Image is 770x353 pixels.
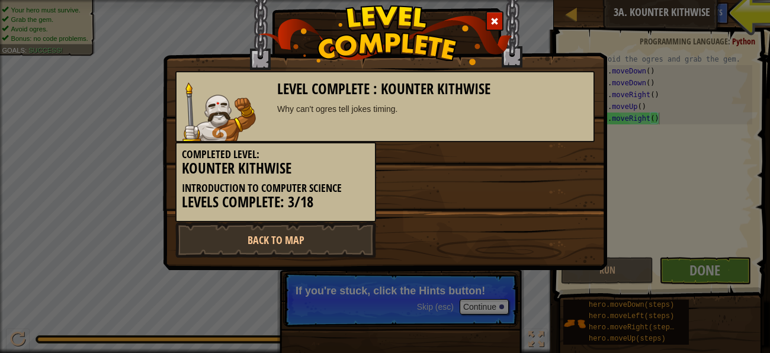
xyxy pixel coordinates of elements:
[182,182,370,194] h5: Introduction to Computer Science
[277,81,588,97] h3: Level Complete : Kounter Kithwise
[182,82,256,141] img: goliath.png
[175,222,376,258] a: Back to Map
[182,161,370,176] h3: Kounter Kithwise
[182,194,370,210] h3: Levels Complete: 3/18
[182,149,370,161] h5: Completed Level:
[258,5,512,65] img: level_complete.png
[277,103,588,115] div: Why can't ogres tell jokes timing.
